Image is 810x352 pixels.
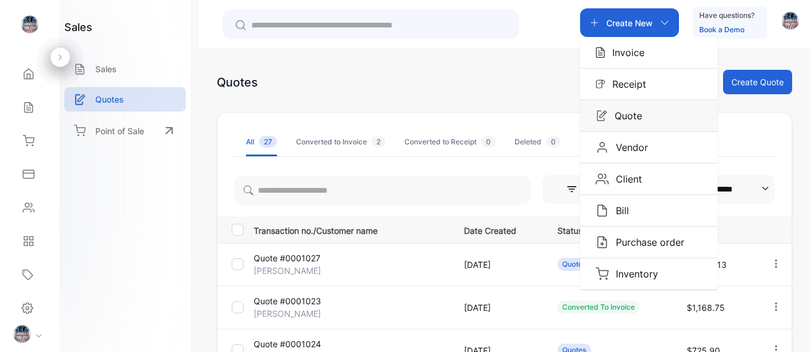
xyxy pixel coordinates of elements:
p: Vendor [609,140,648,155]
p: [PERSON_NAME] [254,307,321,320]
img: Icon [596,267,609,280]
p: Purchase order [609,235,684,249]
span: 0 [481,136,496,147]
img: logo [21,16,39,33]
p: Quote #0001023 [254,295,321,307]
img: Icon [596,47,605,58]
p: Status [557,222,662,237]
p: Invoice [605,45,644,60]
img: profile [13,325,31,343]
span: 27 [259,136,277,147]
p: [PERSON_NAME] [254,264,321,277]
p: Create New [606,17,653,29]
p: Quotes [95,93,124,106]
p: Point of Sale [95,125,144,137]
img: Icon [596,79,605,89]
div: All [246,137,277,147]
span: 0 [546,136,560,147]
div: Converted to Invoice [296,137,385,147]
p: Quote #0001027 [254,252,320,264]
p: Inventory [609,267,658,281]
button: avatar [781,8,799,37]
div: Quotes [557,258,591,271]
img: Icon [596,110,607,122]
img: avatar [781,12,799,30]
button: Create NewIconInvoiceIconReceiptIconQuoteIconVendorIconClientIconBillIconPurchase orderIconInventory [580,8,679,37]
div: Converted To Invoice [557,301,640,314]
p: Receipt [605,77,646,91]
span: $1,168.75 [687,302,725,313]
div: Deleted [515,137,560,147]
img: Icon [596,204,609,217]
span: 2 [372,136,385,147]
a: Book a Demo [699,25,744,34]
p: Quote #0001024 [254,338,321,350]
p: Bill [609,203,629,218]
p: [DATE] [464,301,533,314]
a: Quotes [64,87,186,112]
p: Transaction no./Customer name [254,222,449,237]
img: Icon [596,236,609,249]
button: Create Quote [723,70,792,94]
img: Icon [596,141,609,154]
div: Converted to Receipt [404,137,496,147]
p: Date Created [464,222,533,237]
a: Point of Sale [64,118,186,144]
h1: sales [64,19,92,35]
img: Icon [596,172,609,186]
p: Sales [95,63,117,75]
a: Sales [64,57,186,81]
p: Quote [607,109,642,123]
p: Have questions? [699,10,755,21]
p: [DATE] [464,258,533,271]
p: Client [609,172,642,186]
button: Open LiveChat chat widget [10,5,45,41]
div: Quotes [217,73,258,91]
